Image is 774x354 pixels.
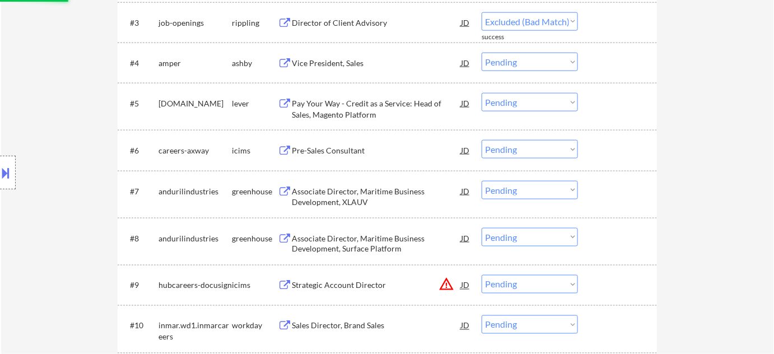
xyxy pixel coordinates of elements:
div: greenhouse [232,233,278,244]
div: JD [460,228,471,248]
div: #4 [130,58,150,69]
div: Sales Director, Brand Sales [292,320,461,332]
div: hubcareers-docusign [158,280,232,291]
div: Pay Your Way - Credit as a Service: Head of Sales, Magento Platform [292,98,461,120]
div: greenhouse [232,186,278,197]
div: ashby [232,58,278,69]
div: JD [460,93,471,113]
div: Strategic Account Director [292,280,461,291]
div: Director of Client Advisory [292,17,461,29]
div: JD [460,140,471,160]
div: #3 [130,17,150,29]
div: JD [460,12,471,32]
button: warning_amber [439,277,454,292]
div: #10 [130,320,150,332]
div: rippling [232,17,278,29]
div: JD [460,53,471,73]
div: lever [232,98,278,109]
div: success [482,32,526,42]
div: JD [460,181,471,201]
div: JD [460,315,471,336]
div: amper [158,58,232,69]
div: Pre-Sales Consultant [292,145,461,156]
div: JD [460,275,471,295]
div: icims [232,145,278,156]
div: inmar.wd1.inmarcareers [158,320,232,342]
div: workday [232,320,278,332]
div: Associate Director, Maritime Business Development, Surface Platform [292,233,461,255]
div: job-openings [158,17,232,29]
div: Associate Director, Maritime Business Development, XLAUV [292,186,461,208]
div: icims [232,280,278,291]
div: #9 [130,280,150,291]
div: Vice President, Sales [292,58,461,69]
